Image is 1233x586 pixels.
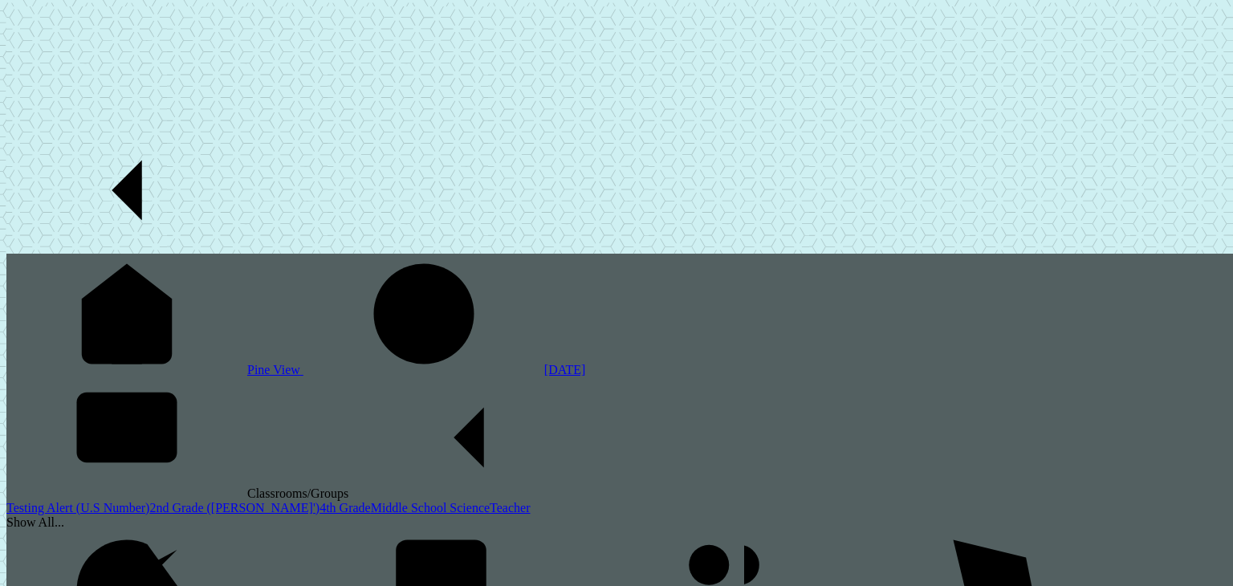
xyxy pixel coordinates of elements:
[247,486,589,500] span: Classrooms/Groups
[6,515,1233,530] div: Show All...
[6,501,149,515] a: Testing Alert (U.S Number)
[544,363,586,376] span: [DATE]
[247,363,303,376] span: Pine View
[490,501,530,515] a: Teacher
[319,501,371,515] a: 4th Grade
[371,501,490,515] a: Middle School Science
[6,363,303,376] a: Pine View
[303,363,586,376] a: [DATE]
[149,501,319,515] a: 2nd Grade ([PERSON_NAME]')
